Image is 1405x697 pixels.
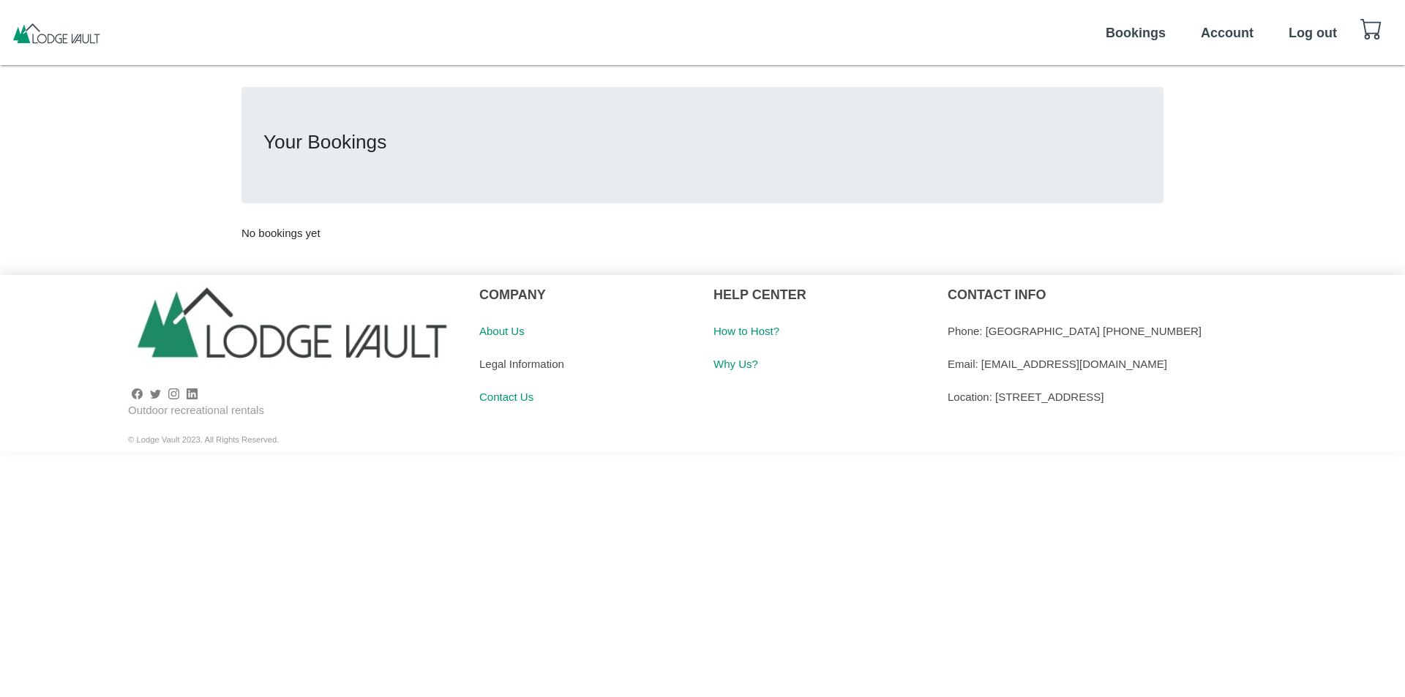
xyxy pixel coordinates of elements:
svg: instagram [168,388,179,399]
b: Log out [1289,26,1337,40]
div: CONTACT INFO [948,275,1394,314]
button: Account [1189,18,1265,49]
p: No bookings yet [241,225,1164,242]
div: COMPANY [479,275,692,314]
div: Phone: [GEOGRAPHIC_DATA] [PHONE_NUMBER] [948,314,1394,347]
div: Location: [STREET_ADDRESS] [948,380,1394,413]
a: linkedin [187,387,198,399]
div: Email: [EMAIL_ADDRESS][DOMAIN_NAME] [948,347,1394,380]
h3: Your Bookings [263,131,1142,154]
svg: twitter [150,388,161,399]
a: facebook [132,387,143,399]
b: Account [1201,26,1254,40]
a: twitter [150,387,161,399]
a: instagram [168,387,179,399]
a: Why Us? [713,358,758,370]
button: Log out [1277,18,1349,49]
a: About Us [479,325,525,337]
b: Bookings [1106,26,1166,40]
div: Outdoor recreational rentals [128,402,457,419]
button: Bookings [1094,18,1177,49]
img: logo-400X135.2418b4bb.jpg [128,275,457,386]
sup: © Lodge Vault 2023. All Rights Reserved. [128,435,279,444]
img: pAKp5ICTv7cAAAAASUVORK5CYII= [11,22,102,44]
svg: facebook [132,388,143,399]
a: Contact Us [479,391,533,403]
svg: cart [1360,18,1382,39]
a: How to Host? [713,325,779,337]
div: HELP CENTER [713,275,926,314]
svg: linkedin [187,388,198,399]
div: Legal Information [479,347,692,380]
